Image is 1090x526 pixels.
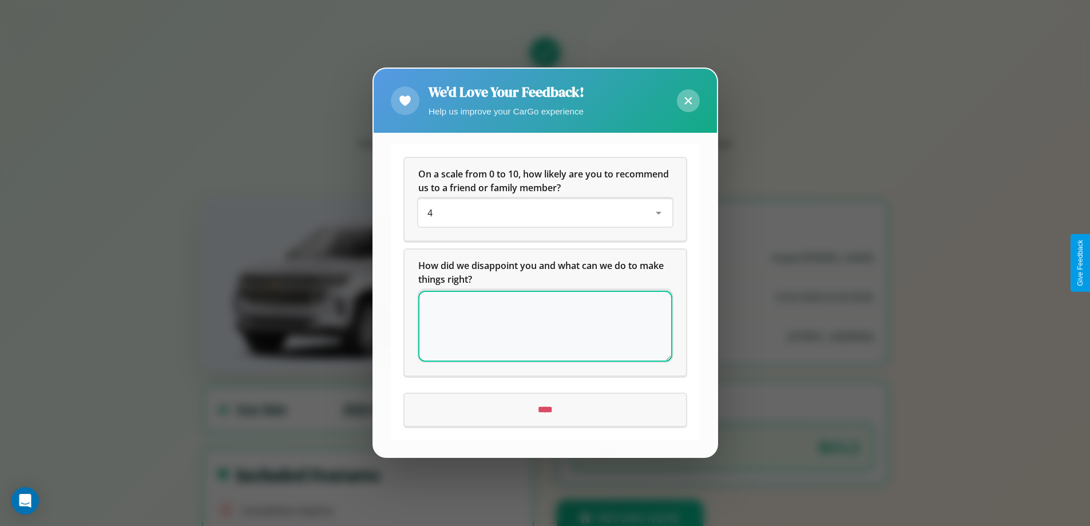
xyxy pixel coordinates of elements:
[1076,240,1084,286] div: Give Feedback
[429,104,584,119] p: Help us improve your CarGo experience
[418,168,671,195] span: On a scale from 0 to 10, how likely are you to recommend us to a friend or family member?
[11,487,39,515] div: Open Intercom Messenger
[418,260,666,286] span: How did we disappoint you and what can we do to make things right?
[405,159,686,241] div: On a scale from 0 to 10, how likely are you to recommend us to a friend or family member?
[429,82,584,101] h2: We'd Love Your Feedback!
[418,200,672,227] div: On a scale from 0 to 10, how likely are you to recommend us to a friend or family member?
[418,168,672,195] h5: On a scale from 0 to 10, how likely are you to recommend us to a friend or family member?
[427,207,433,220] span: 4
